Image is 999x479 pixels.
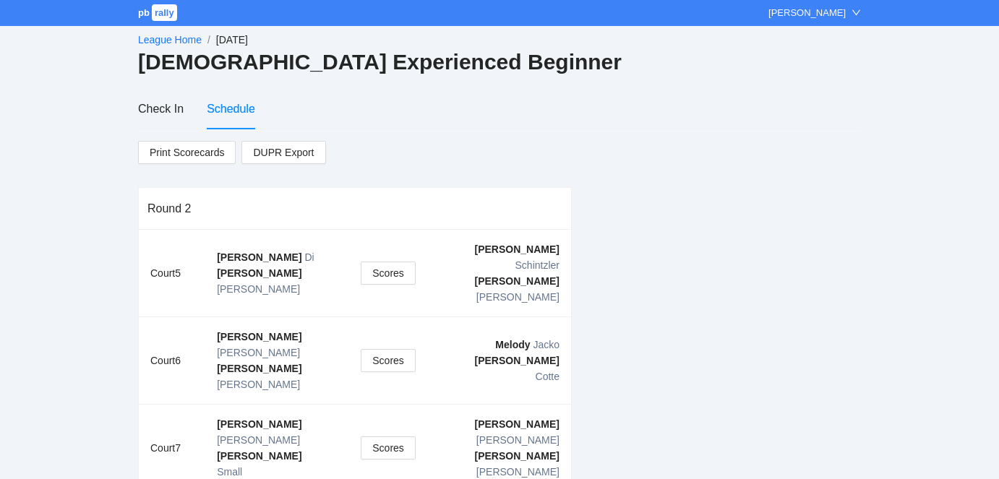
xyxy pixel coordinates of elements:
div: [PERSON_NAME] [768,6,846,20]
span: [PERSON_NAME] [217,434,300,446]
span: down [852,8,861,17]
span: [PERSON_NAME] [476,466,559,478]
span: Jacko [533,339,559,350]
span: Scores [372,440,404,456]
span: [PERSON_NAME] [476,434,559,446]
button: Scores [361,436,416,459]
a: Print Scorecards [138,141,236,164]
span: / [207,34,210,46]
b: [PERSON_NAME] [217,267,301,279]
div: Round 2 [147,188,562,229]
button: Scores [361,262,416,285]
b: [PERSON_NAME] [217,450,301,462]
span: Small [217,466,242,478]
span: Scores [372,265,404,281]
h2: [DEMOGRAPHIC_DATA] Experienced Beginner [138,48,861,77]
span: rally [152,4,177,21]
span: [PERSON_NAME] [476,291,559,303]
div: Schedule [207,100,255,118]
td: Court 6 [139,317,205,405]
span: [PERSON_NAME] [217,283,300,295]
span: [DATE] [216,34,248,46]
span: Print Scorecards [150,142,224,163]
span: [PERSON_NAME] [217,379,300,390]
a: League Home [138,34,202,46]
div: Check In [138,100,184,118]
b: [PERSON_NAME] [475,243,559,255]
span: Scores [372,353,404,368]
b: [PERSON_NAME] [217,363,301,374]
b: [PERSON_NAME] [475,355,559,366]
td: Court 5 [139,230,205,317]
b: [PERSON_NAME] [475,418,559,430]
span: DUPR Export [253,142,314,163]
span: Di [304,251,314,263]
button: Scores [361,349,416,372]
a: DUPR Export [241,141,325,164]
b: [PERSON_NAME] [475,275,559,287]
b: [PERSON_NAME] [475,450,559,462]
span: Cotte [536,371,559,382]
span: pb [138,7,150,18]
b: [PERSON_NAME] [217,251,301,263]
b: Melody [495,339,530,350]
span: [PERSON_NAME] [217,347,300,358]
span: Schintzler [515,259,559,271]
b: [PERSON_NAME] [217,331,301,342]
a: pbrally [138,7,179,18]
b: [PERSON_NAME] [217,418,301,430]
